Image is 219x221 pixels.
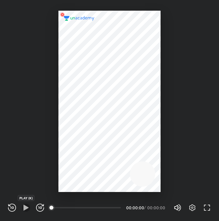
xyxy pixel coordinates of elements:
[126,206,143,210] div: 00:00:00
[58,11,66,19] img: wMgqJGBwKWe8AAAAABJRU5ErkJggg==
[147,206,166,210] div: 00:00:00
[18,195,34,201] div: PLAY (K)
[64,16,94,21] img: logo.2a7e12a2.svg
[144,206,146,210] div: /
